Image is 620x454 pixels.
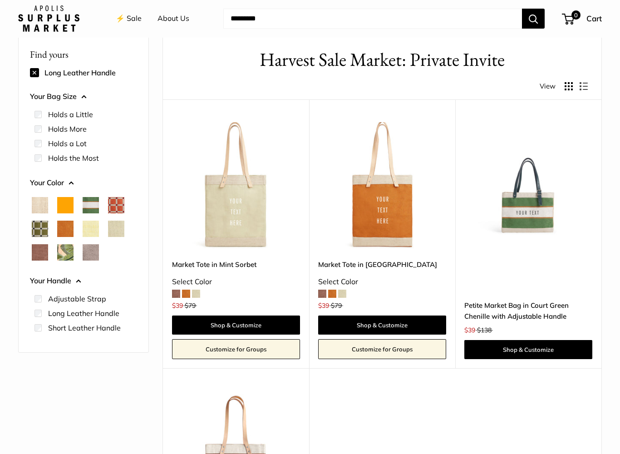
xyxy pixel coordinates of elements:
[18,6,79,32] img: Apolis: Surplus Market
[48,124,87,135] label: Holds More
[157,12,189,26] a: About Us
[172,276,300,289] div: Select Color
[172,260,300,270] a: Market Tote in Mint Sorbet
[48,308,119,319] label: Long Leather Handle
[32,245,48,261] button: Mustang
[57,245,74,261] button: Palm Leaf
[48,138,87,149] label: Holds a Lot
[30,46,137,64] p: Find yours
[318,123,446,251] a: Market Tote in CognacMarket Tote in Cognac
[318,340,446,360] a: Customize for Groups
[57,197,74,214] button: Orange
[172,123,300,251] img: Market Tote in Mint Sorbet
[108,221,124,237] button: Mint Sorbet
[48,323,121,334] label: Short Leather Handle
[30,275,137,288] button: Your Handle
[83,221,99,237] button: Daisy
[30,66,137,80] div: Long Leather Handle
[586,14,602,24] span: Cart
[565,83,573,91] button: Display products as grid
[48,153,99,164] label: Holds the Most
[83,245,99,261] button: Taupe
[318,316,446,335] a: Shop & Customize
[331,302,342,310] span: $79
[32,197,48,214] button: Natural
[464,301,592,322] a: Petite Market Bag in Court Green Chenille with Adjustable Handle
[177,47,588,74] h1: Harvest Sale Market: Private Invite
[172,123,300,251] a: Market Tote in Mint SorbetMarket Tote in Mint Sorbet
[563,12,602,26] a: 0 Cart
[464,123,592,251] img: description_Our very first Chenille-Jute Market bag
[477,326,492,335] span: $138
[540,80,556,93] span: View
[580,83,588,91] button: Display products as list
[318,260,446,270] a: Market Tote in [GEOGRAPHIC_DATA]
[30,177,137,190] button: Your Color
[464,340,592,360] a: Shop & Customize
[48,294,106,305] label: Adjustable Strap
[30,90,137,104] button: Your Bag Size
[108,197,124,214] button: Chenille Window Brick
[464,123,592,251] a: description_Our very first Chenille-Jute Market bagdescription_Adjustable Handles for whatever mo...
[57,221,74,237] button: Cognac
[223,9,522,29] input: Search...
[172,340,300,360] a: Customize for Groups
[318,302,329,310] span: $39
[318,276,446,289] div: Select Color
[318,123,446,251] img: Market Tote in Cognac
[32,221,48,237] button: Chenille Window Sage
[522,9,545,29] button: Search
[172,302,183,310] span: $39
[48,109,93,120] label: Holds a Little
[172,316,300,335] a: Shop & Customize
[571,11,581,20] span: 0
[83,197,99,214] button: Court Green
[464,326,475,335] span: $39
[116,12,142,26] a: ⚡️ Sale
[185,302,196,310] span: $79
